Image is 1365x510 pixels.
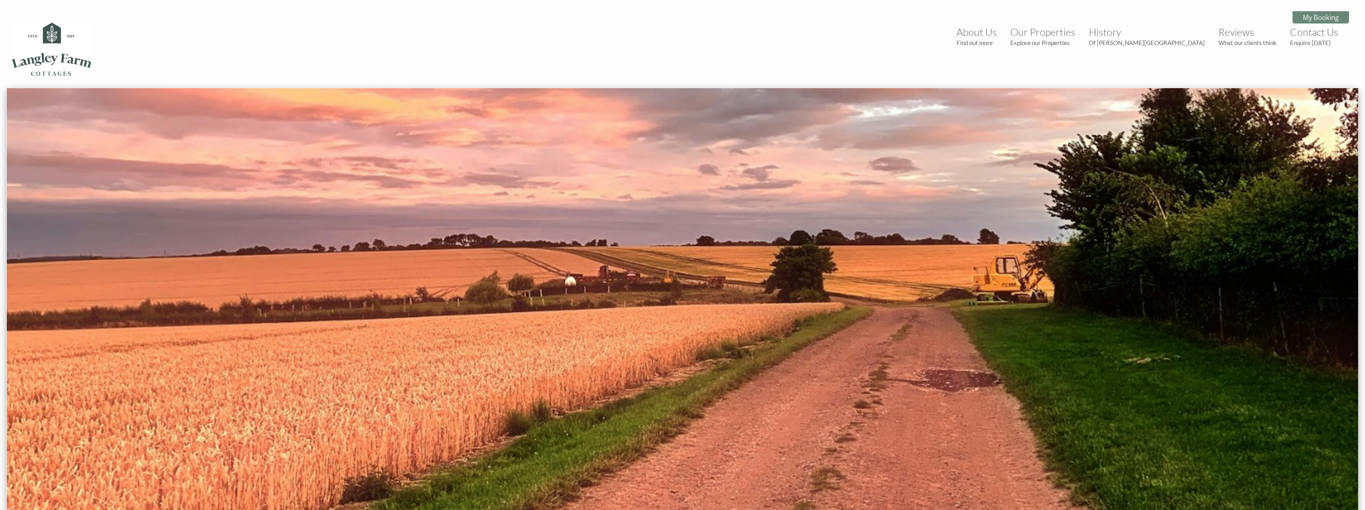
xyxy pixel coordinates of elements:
[956,26,997,46] a: About UsFind out more
[1218,39,1277,46] small: What our clients think
[1218,26,1277,46] a: ReviewsWhat our clients think
[1010,26,1075,46] a: Our PropertiesExplore our Properties
[1292,11,1349,24] a: My Booking
[11,23,91,76] img: Langley Farm Cottages
[1089,26,1205,46] a: HistoryOf [PERSON_NAME][GEOGRAPHIC_DATA]
[1290,39,1338,46] small: Enquire [DATE]
[1290,26,1338,46] a: Contact UsEnquire [DATE]
[956,39,997,46] small: Find out more
[1089,39,1205,46] small: Of [PERSON_NAME][GEOGRAPHIC_DATA]
[1010,39,1075,46] small: Explore our Properties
